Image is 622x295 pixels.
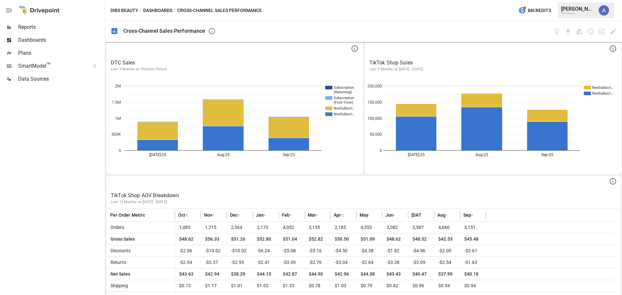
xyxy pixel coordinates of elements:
text: Sep-25 [283,153,295,157]
span: Plans [18,49,104,57]
span: 88 Credits [528,6,551,15]
text: NonSubscri… [334,112,355,116]
span: $42.96 [334,268,353,280]
div: / [140,6,142,15]
span: -$10.02 [204,245,224,256]
text: (First-Time) [334,100,353,105]
span: -$1.82 [386,245,405,256]
span: ™ [46,61,51,69]
span: -$3.09 [282,257,301,268]
text: 50,000 [369,132,382,137]
button: Schedule dashboard [587,28,594,35]
text: 0 [119,148,121,153]
button: Save as Google Doc [576,28,583,35]
span: -$3.37 [204,257,224,268]
text: 1M [115,116,121,121]
span: -$5.16 [308,245,327,256]
button: Sort [344,210,353,220]
text: 2M [115,84,121,88]
span: $48.62 [178,233,198,245]
span: -$2.95 [230,257,249,268]
span: -$3.04 [334,257,353,268]
img: Alex Knight [599,5,609,16]
svg: A chart. [365,76,618,173]
text: Subscription [334,96,354,100]
span: Aug-25 [437,212,453,218]
span: $48.52 [411,233,431,245]
span: May-25 [360,212,375,218]
p: Last 3 Months vs Previous Period [111,67,358,72]
span: $40.18 [463,268,483,280]
button: Sort [292,210,301,220]
span: -$2.94 [178,257,198,268]
span: $40.47 [411,268,431,280]
button: Dashboards [143,6,172,15]
span: $44.08 [360,268,379,280]
span: $1.01 [230,280,249,291]
span: -$10.02 [230,245,249,256]
span: $0.94 [463,280,483,291]
span: SmartModel [18,62,86,70]
text: NonSubscri… [592,85,613,90]
span: 1,715 [204,222,224,233]
span: $0.96 [411,280,431,291]
button: Alex Knight [595,1,613,19]
span: $45.48 [463,233,483,245]
span: -$2.54 [437,257,457,268]
span: $42.87 [282,268,301,280]
text: Sep-25 [541,153,553,157]
text: NonSubscri… [592,91,613,96]
button: Sort [474,210,483,220]
span: $0.54 [437,280,457,291]
button: Sort [189,210,198,220]
button: Sort [318,210,327,220]
div: Cross-Channel Sales Performance [123,28,205,34]
text: 1.5M [112,100,121,105]
div: / [174,6,176,15]
span: -$3.67 [463,245,483,256]
span: Net Sales [108,268,130,280]
text: [DATE]-25 [149,153,166,157]
span: -$4.50 [334,245,353,256]
span: $0.79 [360,280,379,291]
p: Last 3 Months vs [DATE] - [DATE] [369,67,617,72]
span: Orders [108,222,124,233]
button: 88Credits [516,5,554,17]
span: $1.03 [334,280,353,291]
span: [DATE]-25 [411,212,432,218]
button: Edit dashboard [609,28,617,35]
button: Add widget [598,28,605,35]
span: $48.62 [386,233,405,245]
span: $0.42 [386,280,405,291]
span: $1.17 [204,280,224,291]
div: DIBS Beauty [561,12,595,15]
span: $42.53 [437,233,457,245]
span: $43.43 [386,268,405,280]
span: $37.99 [437,268,457,280]
button: Download dashboard [564,28,572,35]
text: Subscription [334,85,354,90]
span: Per Order Metric [110,212,145,218]
span: -$2.76 [308,257,327,268]
span: -$5.08 [282,245,301,256]
span: $51.09 [360,233,379,245]
span: Dashboards [18,36,104,44]
span: $43.63 [178,268,198,280]
span: 3,082 [386,222,405,233]
span: $52.80 [256,233,275,245]
span: Discounts [108,245,131,256]
span: 4,052 [282,222,301,233]
svg: A chart. [107,76,360,173]
span: Returns [108,257,126,268]
span: -$1.63 [463,257,483,268]
span: -$3.09 [411,257,431,268]
button: DIBS Beauty [110,6,138,15]
text: 500K [111,132,121,137]
button: Sort [370,210,379,220]
span: $44.90 [308,268,327,280]
span: $38.29 [230,268,249,280]
text: 150,000 [367,100,382,105]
